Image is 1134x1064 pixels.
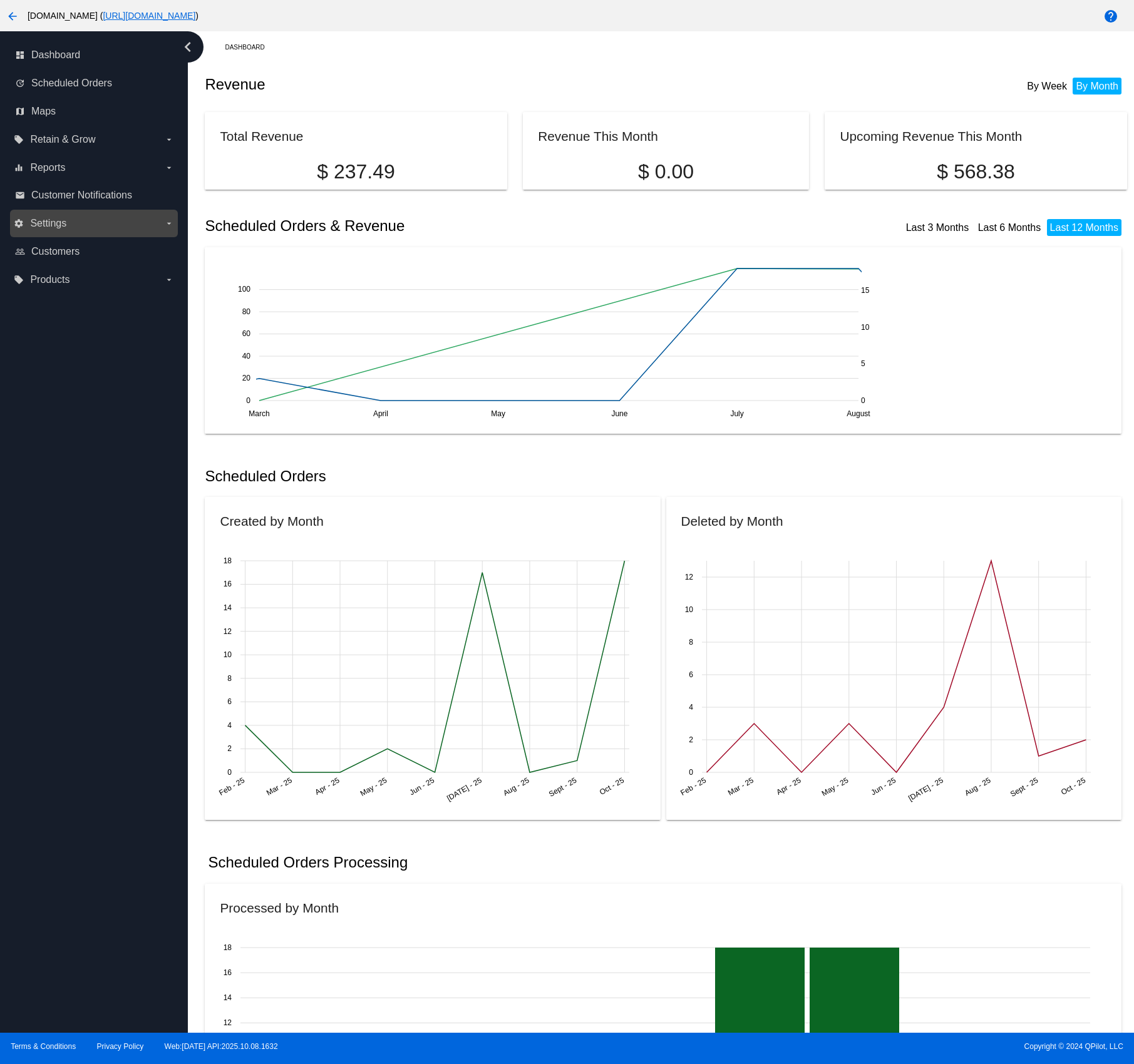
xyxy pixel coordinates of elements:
i: local_offer [14,135,24,145]
text: May - 25 [359,776,389,799]
text: 5 [861,359,865,368]
text: Sept - 25 [1009,776,1039,799]
text: April [373,409,388,418]
i: local_offer [14,275,24,285]
text: 12 [224,627,232,636]
span: Reports [30,162,65,173]
span: Retain & Grow [30,134,95,145]
h2: Scheduled Orders & Revenue [205,217,666,235]
i: dashboard [15,50,25,60]
h2: Scheduled Orders [205,468,666,485]
span: Dashboard [31,49,80,61]
h2: Total Revenue [220,129,303,143]
text: 20 [242,374,251,382]
text: Jun - 25 [869,776,897,797]
text: 18 [224,556,232,565]
i: people_outline [15,247,25,257]
text: 4 [228,721,232,730]
i: arrow_drop_down [164,163,174,173]
text: Mar - 25 [726,776,755,798]
li: By Week [1024,78,1070,95]
i: email [15,190,25,200]
mat-icon: help [1103,9,1118,24]
text: Jun - 25 [408,776,436,797]
a: Last 12 Months [1050,222,1118,233]
h2: Scheduled Orders Processing [208,854,408,871]
text: 8 [689,638,693,647]
a: update Scheduled Orders [15,73,174,93]
text: 15 [861,286,870,295]
span: Maps [31,106,56,117]
text: [DATE] - 25 [446,776,484,803]
text: Sept - 25 [547,776,578,799]
text: 60 [242,329,251,338]
text: June [612,409,628,418]
a: email Customer Notifications [15,185,174,205]
span: Products [30,274,70,285]
i: update [15,78,25,88]
span: Scheduled Orders [31,78,112,89]
a: dashboard Dashboard [15,45,174,65]
text: Apr - 25 [314,776,341,797]
span: [DOMAIN_NAME] ( ) [28,11,198,21]
i: arrow_drop_down [164,135,174,145]
text: July [731,409,744,418]
text: Aug - 25 [502,776,532,798]
text: 16 [224,580,232,589]
text: Apr - 25 [775,776,802,797]
h2: Created by Month [220,514,323,528]
a: Last 3 Months [906,222,969,233]
text: 10 [861,322,870,331]
text: 100 [238,285,250,294]
a: map Maps [15,101,174,121]
a: Terms & Conditions [11,1042,76,1051]
i: settings [14,218,24,228]
text: 4 [689,703,693,712]
text: Aug - 25 [963,776,992,798]
text: 14 [224,993,232,1002]
text: 0 [247,396,251,404]
text: Feb - 25 [218,776,247,798]
text: 6 [689,670,693,679]
a: Dashboard [225,38,276,57]
span: Customers [31,246,80,257]
p: $ 237.49 [220,160,492,183]
i: arrow_drop_down [164,275,174,285]
i: arrow_drop_down [164,218,174,228]
span: Customer Notifications [31,190,132,201]
text: 0 [861,396,865,404]
text: 14 [224,603,232,612]
text: 16 [224,968,232,977]
text: Mar - 25 [265,776,294,798]
text: 8 [228,674,232,683]
text: Feb - 25 [679,776,708,798]
a: people_outline Customers [15,242,174,262]
i: chevron_left [178,37,198,57]
a: [URL][DOMAIN_NAME] [103,11,195,21]
text: 2 [689,735,693,744]
text: 18 [224,943,232,952]
span: Copyright © 2024 QPilot, LLC [578,1042,1123,1051]
text: 10 [684,605,693,614]
text: [DATE] - 25 [907,776,945,803]
text: 80 [242,307,251,316]
text: Oct - 25 [598,776,626,797]
text: 6 [228,698,232,707]
text: May [492,409,506,418]
text: May - 25 [820,776,850,799]
span: Settings [30,218,66,229]
text: 0 [228,768,232,777]
text: 10 [224,650,232,659]
i: map [15,106,25,116]
text: 40 [242,352,251,361]
text: 12 [224,1018,232,1027]
h2: Revenue [205,76,666,93]
li: By Month [1073,78,1121,95]
h2: Upcoming Revenue This Month [840,129,1022,143]
text: March [249,409,270,418]
a: Privacy Policy [97,1042,144,1051]
a: Last 6 Months [978,222,1041,233]
h2: Deleted by Month [681,514,783,528]
i: equalizer [14,163,24,173]
text: Oct - 25 [1059,776,1086,797]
